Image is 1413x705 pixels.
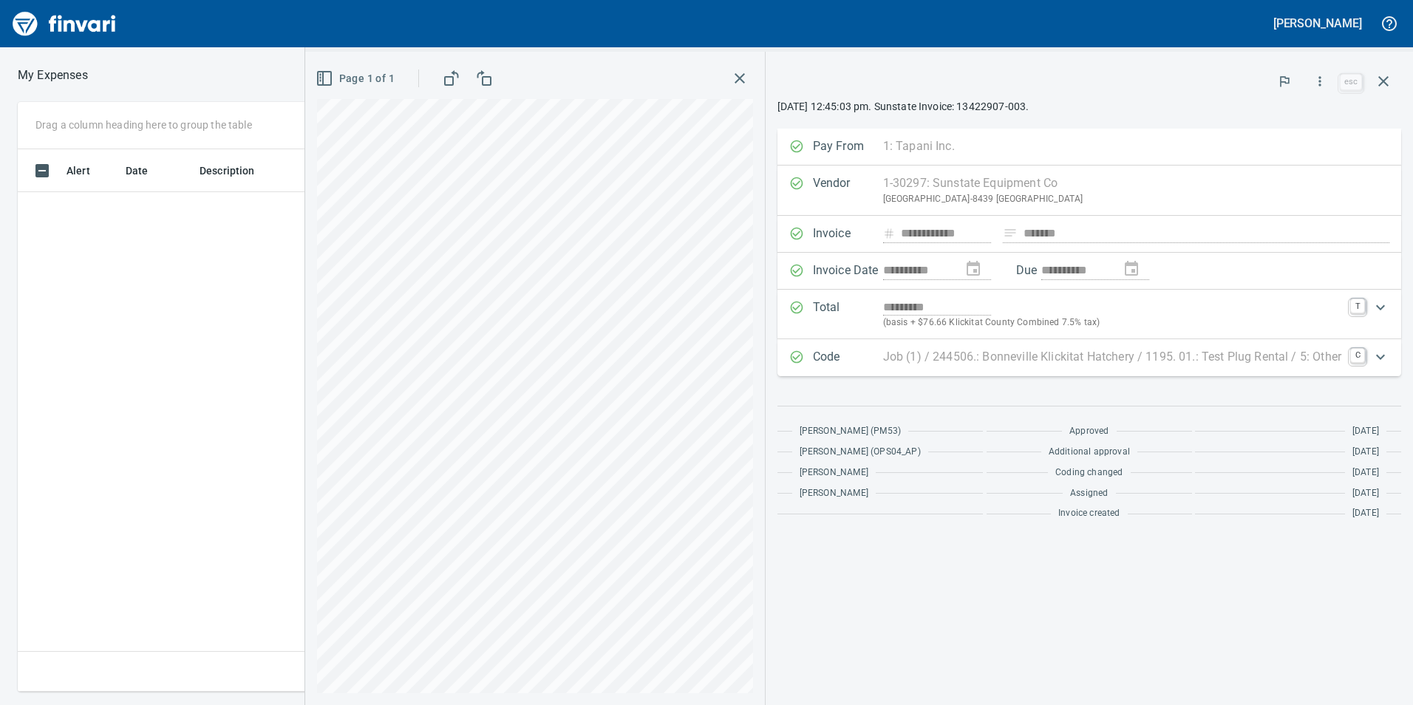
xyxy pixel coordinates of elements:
span: Invoice created [1058,506,1120,521]
p: (basis + $76.66 Klickitat County Combined 7.5% tax) [883,316,1341,330]
p: Drag a column heading here to group the table [35,117,252,132]
span: [PERSON_NAME] (OPS04_AP) [800,445,921,460]
span: Assigned [1070,486,1108,501]
a: esc [1340,74,1362,90]
img: Finvari [9,6,120,41]
button: [PERSON_NAME] [1270,12,1366,35]
nav: breadcrumb [18,67,88,84]
p: [DATE] 12:45:03 pm. Sunstate Invoice: 13422907-003. [777,99,1401,114]
div: Expand [777,290,1401,339]
span: Additional approval [1049,445,1130,460]
p: Total [813,299,883,330]
span: Approved [1069,424,1109,439]
a: T [1350,299,1365,313]
span: [DATE] [1352,466,1379,480]
span: Alert [67,162,109,180]
p: My Expenses [18,67,88,84]
span: [DATE] [1352,506,1379,521]
span: Description [200,162,274,180]
button: Flag [1268,65,1301,98]
span: [PERSON_NAME] (PM53) [800,424,901,439]
a: C [1350,348,1365,363]
p: Code [813,348,883,367]
button: Page 1 of 1 [313,65,401,92]
h5: [PERSON_NAME] [1273,16,1362,31]
span: Close invoice [1336,64,1401,99]
span: [DATE] [1352,486,1379,501]
span: [PERSON_NAME] [800,466,868,480]
span: Alert [67,162,90,180]
span: Date [126,162,149,180]
span: [PERSON_NAME] [800,486,868,501]
span: Coding changed [1055,466,1123,480]
p: Job (1) / 244506.: Bonneville Klickitat Hatchery / 1195. 01.: Test Plug Rental / 5: Other [883,348,1341,366]
span: Page 1 of 1 [319,69,395,88]
span: Description [200,162,255,180]
span: Date [126,162,168,180]
span: [DATE] [1352,424,1379,439]
div: Expand [777,339,1401,376]
button: More [1304,65,1336,98]
span: [DATE] [1352,445,1379,460]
